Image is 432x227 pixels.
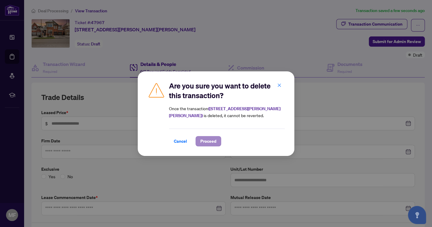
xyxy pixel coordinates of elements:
[169,105,285,119] article: Once the transaction is deleted, it cannot be reverted.
[169,81,285,100] h2: Are you sure you want to delete this transaction?
[196,136,221,146] button: Proceed
[169,136,192,146] button: Cancel
[277,83,281,87] span: close
[200,136,216,146] span: Proceed
[408,206,426,224] button: Open asap
[174,136,187,146] span: Cancel
[169,106,280,118] strong: ( [STREET_ADDRESS][PERSON_NAME][PERSON_NAME] )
